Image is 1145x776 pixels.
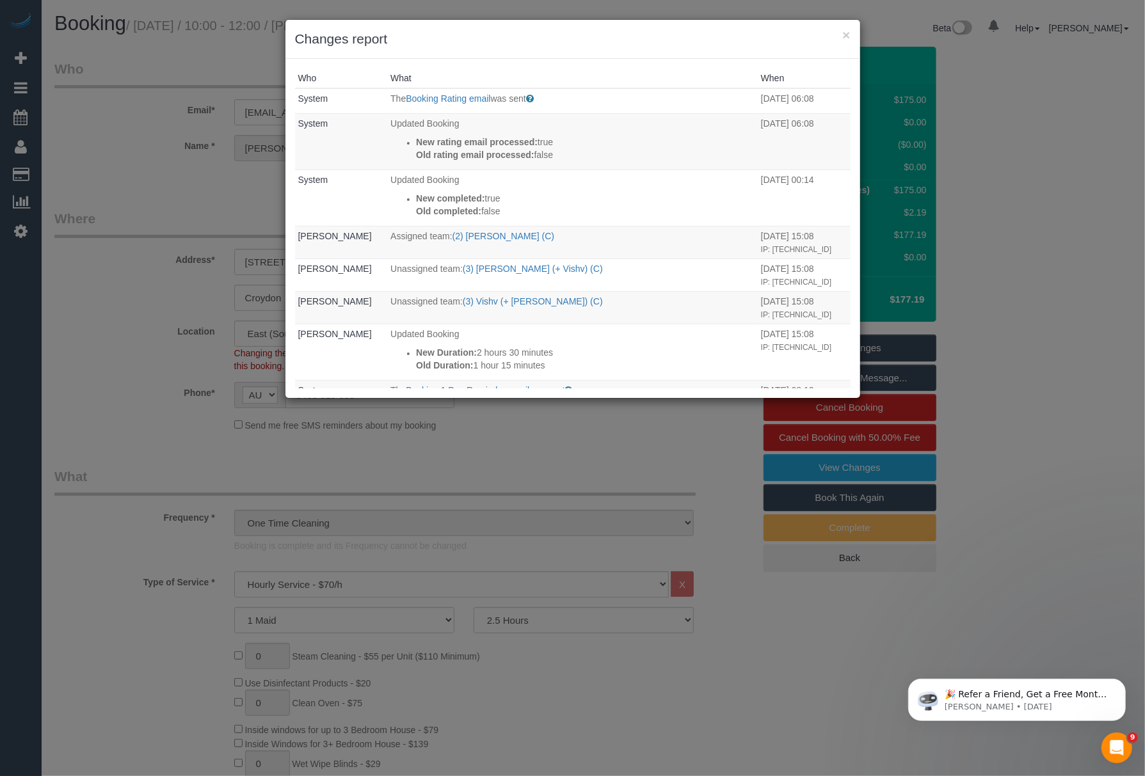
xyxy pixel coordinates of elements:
strong: New rating email processed: [416,137,538,147]
span: 9 [1128,732,1138,743]
td: Who [295,381,388,406]
td: When [758,114,851,170]
span: Updated Booking [390,118,459,129]
small: IP: [TECHNICAL_ID] [761,343,831,352]
button: × [842,28,850,42]
td: When [758,381,851,406]
td: When [758,170,851,226]
a: [PERSON_NAME] [298,264,372,274]
td: What [387,226,758,259]
td: What [387,170,758,226]
p: false [416,205,755,218]
th: When [758,68,851,88]
td: When [758,226,851,259]
p: true [416,192,755,205]
td: Who [295,88,388,114]
a: System [298,93,328,104]
iframe: Intercom live chat [1101,732,1132,763]
strong: Old rating email processed: [416,150,534,160]
span: The [390,93,406,104]
td: Who [295,324,388,381]
span: Assigned team: [390,231,452,241]
td: Who [295,170,388,226]
p: false [416,148,755,161]
sui-modal: Changes report [285,20,860,398]
p: 2 hours 30 minutes [416,346,755,359]
td: Who [295,114,388,170]
span: Updated Booking [390,329,459,339]
td: What [387,88,758,114]
strong: New completed: [416,193,484,203]
a: Booking 1 Day Reminder email [406,385,529,395]
td: What [387,381,758,406]
td: When [758,88,851,114]
strong: Old Duration: [416,360,473,370]
span: Updated Booking [390,175,459,185]
small: IP: [TECHNICAL_ID] [761,245,831,254]
a: System [298,118,328,129]
td: What [387,259,758,292]
td: Who [295,226,388,259]
a: [PERSON_NAME] [298,329,372,339]
span: was sent [529,385,564,395]
strong: Old completed: [416,206,481,216]
a: Booking Rating email [406,93,490,104]
th: What [387,68,758,88]
a: System [298,385,328,395]
td: What [387,114,758,170]
span: was sent [491,93,526,104]
span: Unassigned team: [390,296,463,306]
a: [PERSON_NAME] [298,231,372,241]
span: Unassigned team: [390,264,463,274]
h3: Changes report [295,29,851,49]
span: The [390,385,406,395]
a: (2) [PERSON_NAME] (C) [452,231,554,241]
a: System [298,175,328,185]
strong: New Duration: [416,347,477,358]
td: When [758,292,851,324]
small: IP: [TECHNICAL_ID] [761,278,831,287]
a: [PERSON_NAME] [298,296,372,306]
p: true [416,136,755,148]
th: Who [295,68,388,88]
a: (3) [PERSON_NAME] (+ Vishv) (C) [463,264,603,274]
td: When [758,324,851,381]
td: Who [295,292,388,324]
iframe: Intercom notifications message [889,652,1145,741]
td: When [758,259,851,292]
a: (3) Vishv (+ [PERSON_NAME]) (C) [463,296,603,306]
p: 1 hour 15 minutes [416,359,755,372]
td: Who [295,259,388,292]
small: IP: [TECHNICAL_ID] [761,310,831,319]
td: What [387,324,758,381]
td: What [387,292,758,324]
